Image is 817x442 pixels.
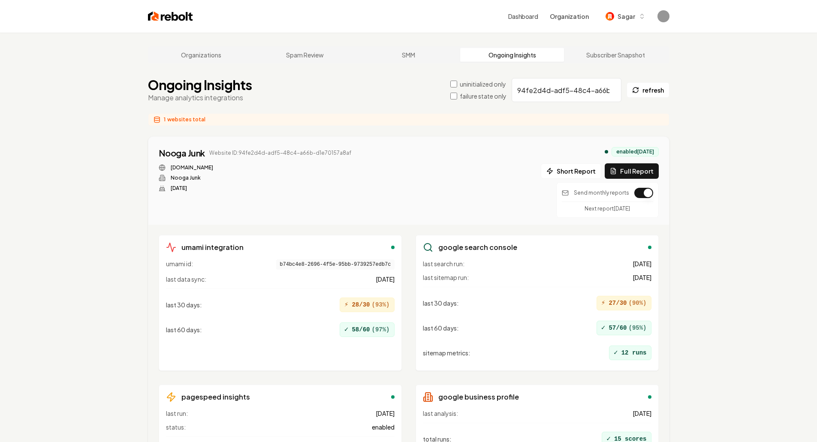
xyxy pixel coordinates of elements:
div: 27/30 [597,296,651,310]
p: Manage analytics integrations [148,93,252,103]
button: Full Report [605,163,659,179]
button: Open user button [657,10,669,22]
img: Rebolt Logo [148,10,193,22]
span: last analysis: [423,409,458,418]
button: Short Report [541,163,601,179]
a: Dashboard [508,12,538,21]
span: Website ID: 94fe2d4d-adf5-48c4-a66b-d1e70157a8af [209,150,351,156]
h3: umami integration [181,242,244,253]
span: ( 97 %) [371,325,389,334]
span: ✓ [601,323,606,333]
h3: google search console [438,242,517,253]
h3: google business profile [438,392,519,402]
span: [DATE] [633,409,651,418]
span: Sagar [618,12,635,21]
span: ( 93 %) [371,301,389,309]
span: ( 90 %) [628,299,646,307]
div: analytics enabled [605,150,608,153]
button: Organization [545,9,594,24]
label: failure state only [460,92,506,100]
input: Search by company name or website ID [512,78,621,102]
h1: Ongoing Insights [148,77,252,93]
a: [DOMAIN_NAME] [171,164,213,171]
span: [DATE] [633,273,651,282]
div: enabled [648,395,651,399]
a: SMM [357,48,461,62]
span: last 30 days : [423,299,459,307]
span: 1 [164,116,166,123]
span: enabled [372,423,395,431]
div: Website [159,164,351,171]
span: status: [166,423,186,431]
a: Subscriber Snapshot [564,48,668,62]
span: [DATE] [376,275,395,283]
a: Spam Review [253,48,357,62]
img: Sagar Soni [657,10,669,22]
div: 58/60 [340,322,395,337]
img: Sagar [606,12,614,21]
span: websites total [167,116,205,123]
span: ⚡ [344,300,349,310]
h3: pagespeed insights [181,392,250,402]
span: umami id: [166,259,193,270]
span: ⚡ [601,298,606,308]
p: Send monthly reports [574,189,629,196]
label: uninitialized only [460,80,506,88]
span: last search run: [423,259,464,268]
span: ✓ [344,325,349,335]
div: Next report [DATE] [562,201,653,212]
div: enabled [DATE] [612,147,659,156]
span: [DATE] [376,409,395,418]
span: ( 95 %) [628,324,646,332]
span: ✓ [614,348,618,358]
a: Nooga Junk [159,147,205,159]
button: refresh [627,82,669,98]
span: last sitemap run: [423,273,469,282]
a: Organizations [150,48,253,62]
div: enabled [391,246,395,249]
span: [DATE] [633,259,651,268]
span: last run: [166,409,188,418]
span: last 60 days : [166,325,202,334]
span: sitemap metrics : [423,349,470,357]
span: last 30 days : [166,301,202,309]
a: Ongoing Insights [460,48,564,62]
div: enabled [648,246,651,249]
div: 28/30 [340,298,395,312]
div: 57/60 [597,321,651,335]
span: last data sync: [166,275,206,283]
span: b74bc4e8-2696-4f5e-95bb-9739257edb7c [276,259,394,270]
div: enabled [391,395,395,399]
span: last 60 days : [423,324,459,332]
div: 12 runs [609,346,651,360]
